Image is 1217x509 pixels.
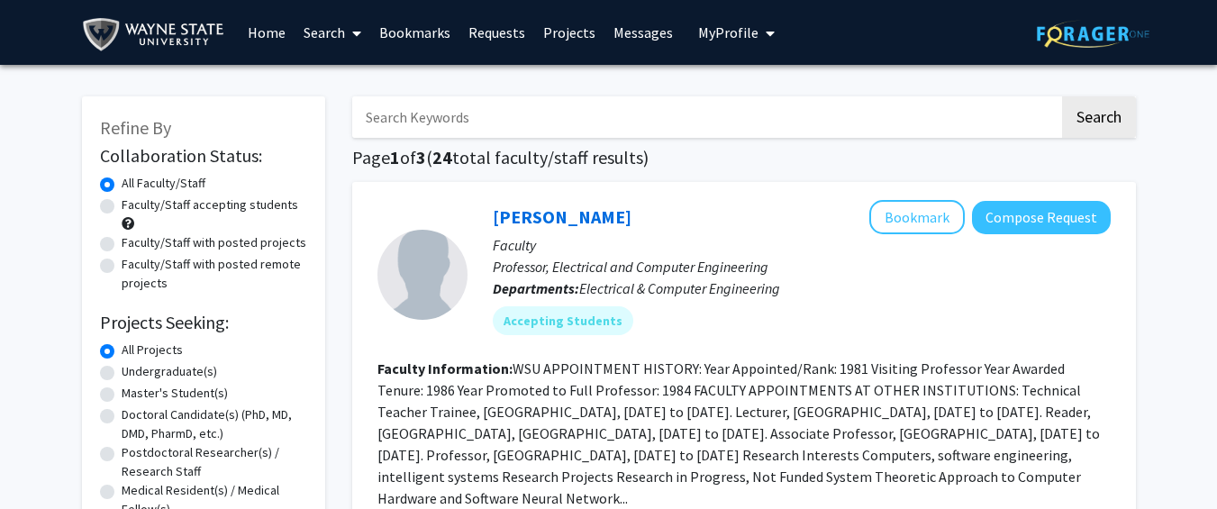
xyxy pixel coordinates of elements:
[416,146,426,168] span: 3
[1062,96,1136,138] button: Search
[122,174,205,193] label: All Faculty/Staff
[459,1,534,64] a: Requests
[295,1,370,64] a: Search
[390,146,400,168] span: 1
[352,147,1136,168] h1: Page of ( total faculty/staff results)
[377,359,1100,507] fg-read-more: WSU APPOINTMENT HISTORY: Year Appointed/Rank: 1981 Visiting Professor Year Awarded Tenure: 1986 Y...
[370,1,459,64] a: Bookmarks
[377,359,513,377] b: Faculty Information:
[1037,20,1149,48] img: ForagerOne Logo
[604,1,682,64] a: Messages
[122,195,298,214] label: Faculty/Staff accepting students
[493,279,579,297] b: Departments:
[493,234,1111,256] p: Faculty
[352,96,1059,138] input: Search Keywords
[493,256,1111,277] p: Professor, Electrical and Computer Engineering
[239,1,295,64] a: Home
[122,341,183,359] label: All Projects
[122,443,307,481] label: Postdoctoral Researcher(s) / Research Staff
[122,255,307,293] label: Faculty/Staff with posted remote projects
[972,201,1111,234] button: Compose Request to Harpreet Singh
[100,145,307,167] h2: Collaboration Status:
[534,1,604,64] a: Projects
[100,116,171,139] span: Refine By
[100,312,307,333] h2: Projects Seeking:
[82,14,232,55] img: Wayne State University Logo
[432,146,452,168] span: 24
[493,205,631,228] a: [PERSON_NAME]
[698,23,758,41] span: My Profile
[869,200,965,234] button: Add Harpreet Singh to Bookmarks
[122,384,228,403] label: Master's Student(s)
[14,428,77,495] iframe: Chat
[122,362,217,381] label: Undergraduate(s)
[122,405,307,443] label: Doctoral Candidate(s) (PhD, MD, DMD, PharmD, etc.)
[493,306,633,335] mat-chip: Accepting Students
[579,279,780,297] span: Electrical & Computer Engineering
[122,233,306,252] label: Faculty/Staff with posted projects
